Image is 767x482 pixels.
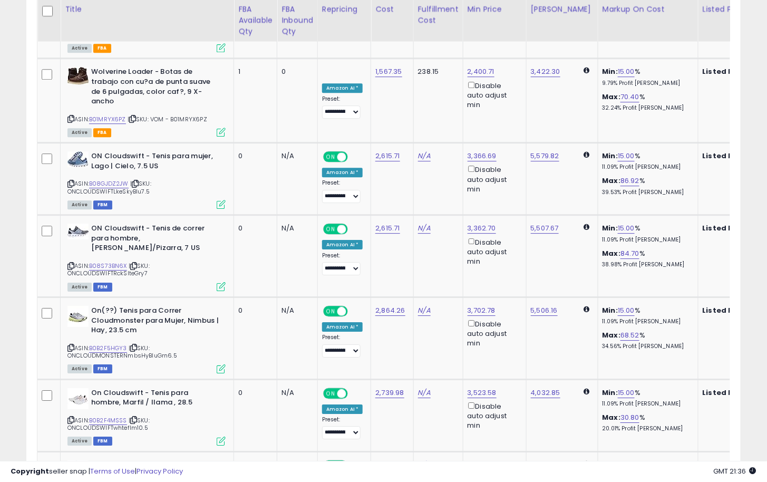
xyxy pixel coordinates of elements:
b: Max: [603,248,621,258]
div: Fulfillment Cost [418,4,459,26]
span: All listings currently available for purchase on Amazon [67,364,92,373]
b: On(??) Tenis para Correr Cloudmonster para Mujer, Nimbus | Hay, 23.5 cm [91,306,219,338]
a: B0B2F5HGY3 [89,344,127,353]
span: FBM [93,364,112,373]
span: ON [324,225,337,234]
a: 4,032.85 [531,388,560,398]
span: All listings currently available for purchase on Amazon [67,200,92,209]
b: On Cloudswift - Tenis para hombre, Marfil / llama , 28.5 [91,388,219,410]
span: FBM [93,283,112,292]
span: All listings currently available for purchase on Amazon [67,44,92,53]
b: ON Cloudswift - Tenis para mujer, Lago | Cielo, 7.5 US [91,151,219,173]
div: Amazon AI * [322,168,363,177]
a: B01MRYX6PZ [89,115,126,124]
a: B08GJDZ2JW [89,179,129,188]
b: Min: [603,151,618,161]
div: % [603,413,690,432]
a: 3,702.78 [468,305,496,316]
div: % [603,224,690,243]
a: 3,362.70 [468,223,496,234]
div: ASIN: [67,388,226,445]
p: 11.09% Profit [PERSON_NAME] [603,318,690,325]
b: Wolverine Loader - Botas de trabajo con cu?a de punta suave de 6 pulgadas, color caf?, 9 X-ancho [91,67,219,109]
a: N/A [418,223,431,234]
div: % [603,331,690,350]
span: FBA [93,128,111,137]
p: 39.53% Profit [PERSON_NAME] [603,189,690,196]
span: ON [324,389,337,398]
p: 11.09% Profit [PERSON_NAME] [603,163,690,171]
a: 5,507.67 [531,223,559,234]
a: N/A [418,388,431,398]
div: [PERSON_NAME] [531,4,594,15]
b: Listed Price: [703,66,751,76]
p: 11.09% Profit [PERSON_NAME] [603,236,690,244]
span: All listings currently available for purchase on Amazon [67,128,92,137]
div: N/A [281,388,309,398]
div: seller snap | | [11,467,183,477]
div: N/A [281,151,309,161]
a: Privacy Policy [137,466,183,476]
strong: Copyright [11,466,49,476]
div: Preset: [322,334,363,358]
span: ON [324,152,337,161]
p: 20.01% Profit [PERSON_NAME] [603,425,690,432]
div: Preset: [322,179,363,203]
div: Disable auto adjust min [468,163,518,194]
div: FBA Available Qty [238,4,273,37]
a: 5,506.16 [531,305,558,316]
span: OFF [346,389,363,398]
div: Amazon AI * [322,404,363,414]
b: Min: [603,66,618,76]
div: ASIN: [67,67,226,136]
div: % [603,388,690,408]
a: 3,366.69 [468,151,497,161]
b: Max: [603,412,621,422]
div: Markup on Cost [603,4,694,15]
div: ASIN: [67,151,226,208]
div: 0 [238,306,269,315]
span: OFF [346,225,363,234]
b: Max: [603,330,621,340]
img: 51FG535WSPL._SL40_.jpg [67,67,89,84]
div: % [603,151,690,171]
a: B0B2F4MSSS [89,416,127,425]
a: 2,400.71 [468,66,494,77]
a: 2,615.71 [375,151,400,161]
a: Terms of Use [90,466,135,476]
span: FBA [93,44,111,53]
div: 1 [238,67,269,76]
a: 15.00 [618,66,635,77]
span: OFF [346,307,363,316]
b: ON Cloudswift - Tenis de correr para hombre, [PERSON_NAME]/Pizarra, 7 US [91,224,219,256]
b: Max: [603,92,621,102]
a: 68.52 [620,330,639,341]
a: 1,567.35 [375,66,402,77]
div: N/A [281,306,309,315]
span: | SKU: VOM - B01MRYX6PZ [128,115,207,123]
a: N/A [418,305,431,316]
a: 30.80 [620,412,639,423]
div: Disable auto adjust min [468,318,518,349]
a: B08S73BN6X [89,262,127,271]
div: ASIN: [67,306,226,372]
p: 32.24% Profit [PERSON_NAME] [603,104,690,112]
div: 0 [281,67,309,76]
a: 3,523.58 [468,388,497,398]
span: FBM [93,200,112,209]
b: Min: [603,223,618,233]
a: 5,579.82 [531,151,559,161]
div: Amazon AI * [322,322,363,332]
a: 15.00 [618,151,635,161]
a: N/A [418,151,431,161]
a: 2,864.26 [375,305,405,316]
div: 238.15 [418,67,455,76]
a: 86.92 [620,176,639,186]
img: 41lzFWOkzjL._SL40_.jpg [67,306,89,327]
b: Listed Price: [703,305,751,315]
div: Preset: [322,416,363,440]
div: Repricing [322,4,367,15]
div: % [603,306,690,325]
a: 15.00 [618,388,635,398]
p: 9.79% Profit [PERSON_NAME] [603,80,690,87]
